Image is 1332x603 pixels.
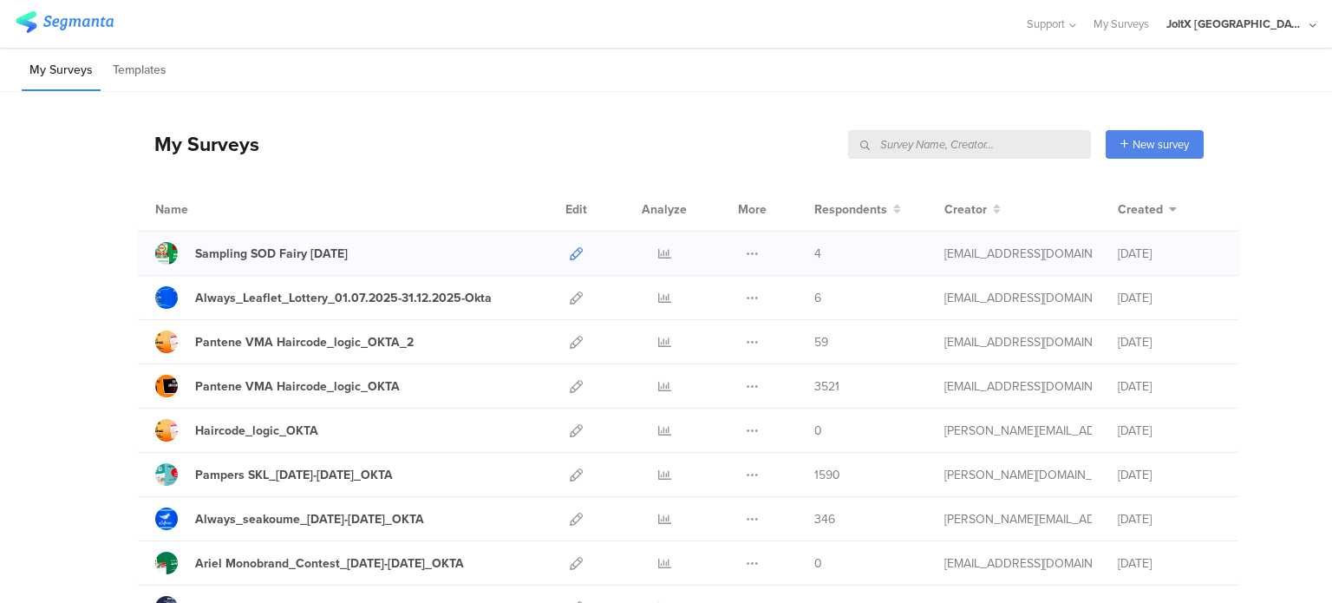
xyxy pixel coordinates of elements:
div: arvanitis.a@pg.com [944,422,1092,440]
span: Respondents [814,200,887,219]
span: 0 [814,422,822,440]
div: betbeder.mb@pg.com [944,289,1092,307]
div: Pampers SKL_8May25-21May25_OKTA [195,466,393,484]
div: Always_seakoume_03May25-30June25_OKTA [195,510,424,528]
img: segmanta logo [16,11,114,33]
div: [DATE] [1118,554,1222,573]
a: Pantene VMA Haircode_logic_OKTA_2 [155,331,414,353]
div: Ariel Monobrand_Contest_01May25-31May25_OKTA [195,554,464,573]
a: Pantene VMA Haircode_logic_OKTA [155,375,400,397]
span: Created [1118,200,1163,219]
span: 346 [814,510,835,528]
button: Respondents [814,200,901,219]
div: [DATE] [1118,245,1222,263]
div: [DATE] [1118,333,1222,351]
div: [DATE] [1118,422,1222,440]
div: Analyze [638,187,690,231]
input: Survey Name, Creator... [848,130,1091,159]
div: Edit [558,187,595,231]
div: Always_Leaflet_Lottery_01.07.2025-31.12.2025-Okta [195,289,492,307]
span: 59 [814,333,828,351]
div: baroutis.db@pg.com [944,333,1092,351]
div: [DATE] [1118,510,1222,528]
div: Name [155,200,259,219]
div: JoltX [GEOGRAPHIC_DATA] [1166,16,1305,32]
div: [DATE] [1118,289,1222,307]
div: Haircode_logic_OKTA [195,422,318,440]
span: 0 [814,554,822,573]
div: arvanitis.a@pg.com [944,510,1092,528]
button: Created [1118,200,1177,219]
div: More [734,187,771,231]
button: Creator [944,200,1001,219]
div: skora.es@pg.com [944,466,1092,484]
a: Always_Leaflet_Lottery_01.07.2025-31.12.2025-Okta [155,286,492,309]
div: Pantene VMA Haircode_logic_OKTA_2 [195,333,414,351]
a: Haircode_logic_OKTA [155,419,318,442]
div: My Surveys [137,129,259,159]
a: Always_seakoume_[DATE]-[DATE]_OKTA [155,508,424,530]
span: Support [1027,16,1065,32]
a: Pampers SKL_[DATE]-[DATE]_OKTA [155,463,393,486]
span: 6 [814,289,821,307]
span: 1590 [814,466,840,484]
li: Templates [105,50,174,91]
a: Sampling SOD Fairy [DATE] [155,242,348,265]
div: baroutis.db@pg.com [944,554,1092,573]
div: Pantene VMA Haircode_logic_OKTA [195,377,400,396]
div: baroutis.db@pg.com [944,377,1092,396]
span: New survey [1133,136,1189,153]
div: [DATE] [1118,377,1222,396]
div: gheorghe.a.4@pg.com [944,245,1092,263]
a: Ariel Monobrand_Contest_[DATE]-[DATE]_OKTA [155,552,464,574]
span: 3521 [814,377,839,396]
li: My Surveys [22,50,101,91]
span: Creator [944,200,987,219]
span: 4 [814,245,821,263]
div: Sampling SOD Fairy Aug'25 [195,245,348,263]
div: [DATE] [1118,466,1222,484]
